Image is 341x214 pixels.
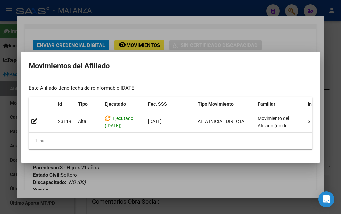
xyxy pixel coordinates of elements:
div: Este Afiliado tiene fecha de reinformable [DATE] [29,84,312,92]
span: Tipo Movimiento [198,101,234,107]
span: Movimiento del Afiliado (no del grupo) [258,116,289,136]
div: Open Intercom Messenger [318,191,334,207]
datatable-header-cell: Tipo [75,97,102,111]
datatable-header-cell: Id [55,97,75,111]
datatable-header-cell: Fec. SSS [145,97,195,111]
span: Id [58,101,62,107]
datatable-header-cell: Ejecutado [102,97,145,111]
span: ALTA INICIAL DIRECTA [198,119,244,124]
span: Familiar [258,101,275,107]
span: Alta [78,119,86,124]
div: 1 total [29,133,312,149]
datatable-header-cell: Familiar [255,97,305,111]
h2: Movimientos del Afiliado [29,60,312,72]
span: Fec. SSS [148,101,167,107]
span: Informable SSS [308,101,341,107]
span: Ejecutado [105,101,126,107]
span: 23119 [58,119,71,124]
span: Si [308,119,311,124]
span: Tipo [78,101,88,107]
span: Ejecutado ([DATE]) [105,116,133,129]
span: [DATE] [148,119,162,124]
datatable-header-cell: Tipo Movimiento [195,97,255,111]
